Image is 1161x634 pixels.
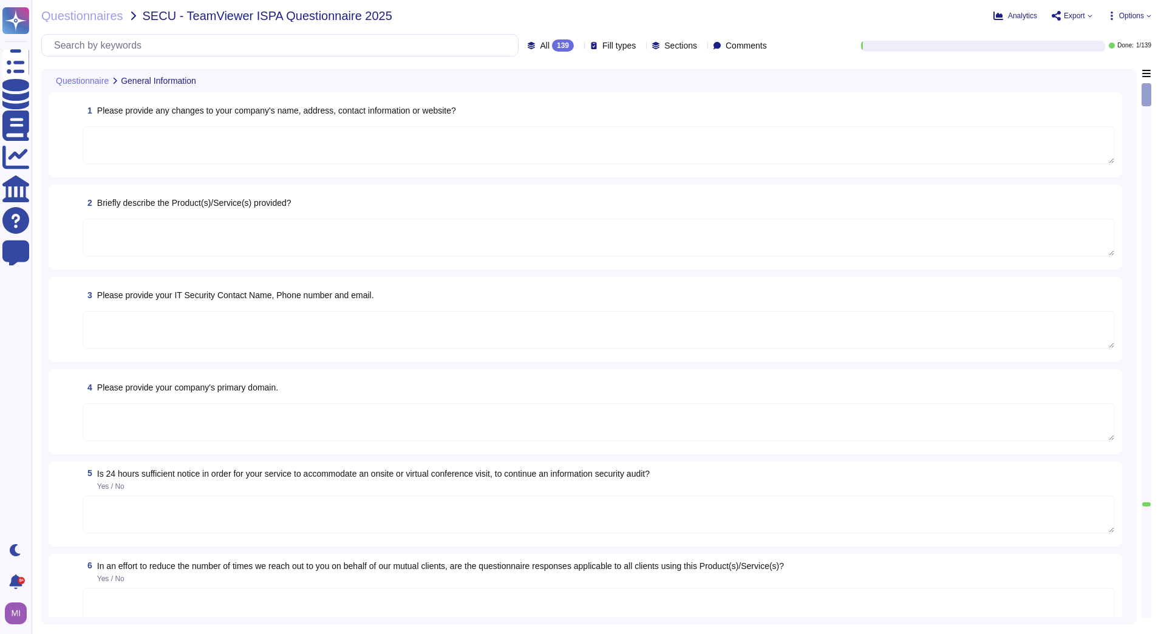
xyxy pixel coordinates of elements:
[993,11,1037,21] button: Analytics
[121,77,196,85] span: General Information
[97,383,278,392] span: Please provide your company's primary domain.
[1136,43,1151,49] span: 1 / 139
[97,482,124,491] span: Yes / No
[726,41,767,50] span: Comments
[1119,12,1144,19] span: Options
[18,577,25,584] div: 9+
[1008,12,1037,19] span: Analytics
[664,41,697,50] span: Sections
[97,574,124,583] span: Yes / No
[97,561,784,571] span: In an effort to reduce the number of times we reach out to you on behalf of our mutual clients, a...
[540,41,550,50] span: All
[97,469,650,479] span: Is 24 hours sufficient notice in order for your service to accommodate an onsite or virtual confe...
[97,290,374,300] span: Please provide your IT Security Contact Name, Phone number and email.
[602,41,636,50] span: Fill types
[83,291,92,299] span: 3
[143,10,392,22] span: SECU - TeamViewer ISPA Questionnaire 2025
[83,469,92,477] span: 5
[97,198,291,208] span: Briefly describe the Product(s)/Service(s) provided?
[83,383,92,392] span: 4
[552,39,574,52] div: 139
[1117,43,1134,49] span: Done:
[48,35,518,56] input: Search by keywords
[83,106,92,115] span: 1
[2,600,35,627] button: user
[5,602,27,624] img: user
[97,106,456,115] span: Please provide any changes to your company's name, address, contact information or website?
[56,77,109,85] span: Questionnaire
[41,10,123,22] span: Questionnaires
[83,561,92,570] span: 6
[83,199,92,207] span: 2
[1064,12,1085,19] span: Export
